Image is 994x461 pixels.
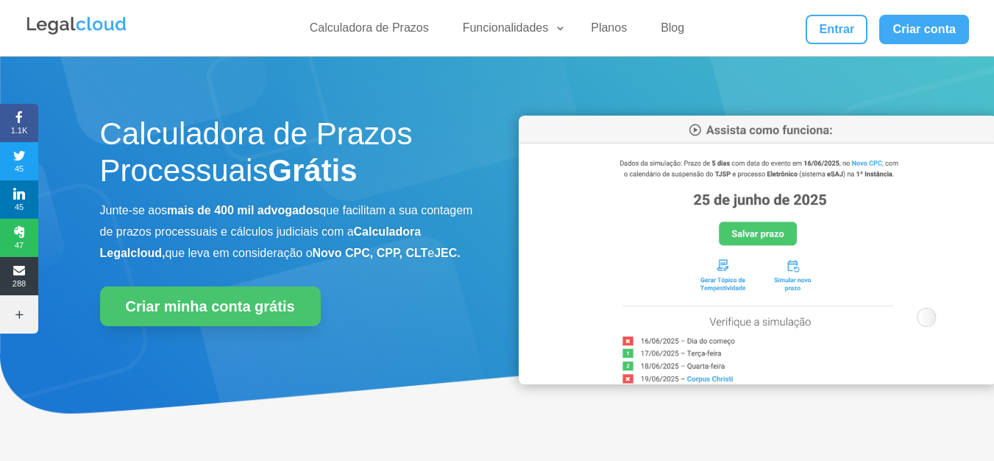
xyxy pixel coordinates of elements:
[25,27,128,39] a: Logo da Legalcloud
[100,225,422,259] b: Calculadora Legalcloud,
[806,15,867,44] a: Entrar
[100,286,321,326] a: Criar minha conta grátis
[167,204,319,217] b: mais de 400 mil advogados
[652,21,693,42] a: Blog
[100,200,475,264] p: Junte-se aos que facilitam a sua contagem de prazos processuais e cálculos judiciais com a que le...
[313,247,428,259] b: Novo CPC, CPP, CLT
[301,21,438,42] a: Calculadora de Prazos
[100,116,475,197] h1: Calculadora de Prazos Processuais
[879,15,969,44] a: Criar conta
[582,21,636,42] a: Planos
[25,15,128,37] img: Legalcloud Logo
[454,21,567,42] a: Funcionalidades
[268,153,357,188] strong: Grátis
[434,247,461,259] b: JEC.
